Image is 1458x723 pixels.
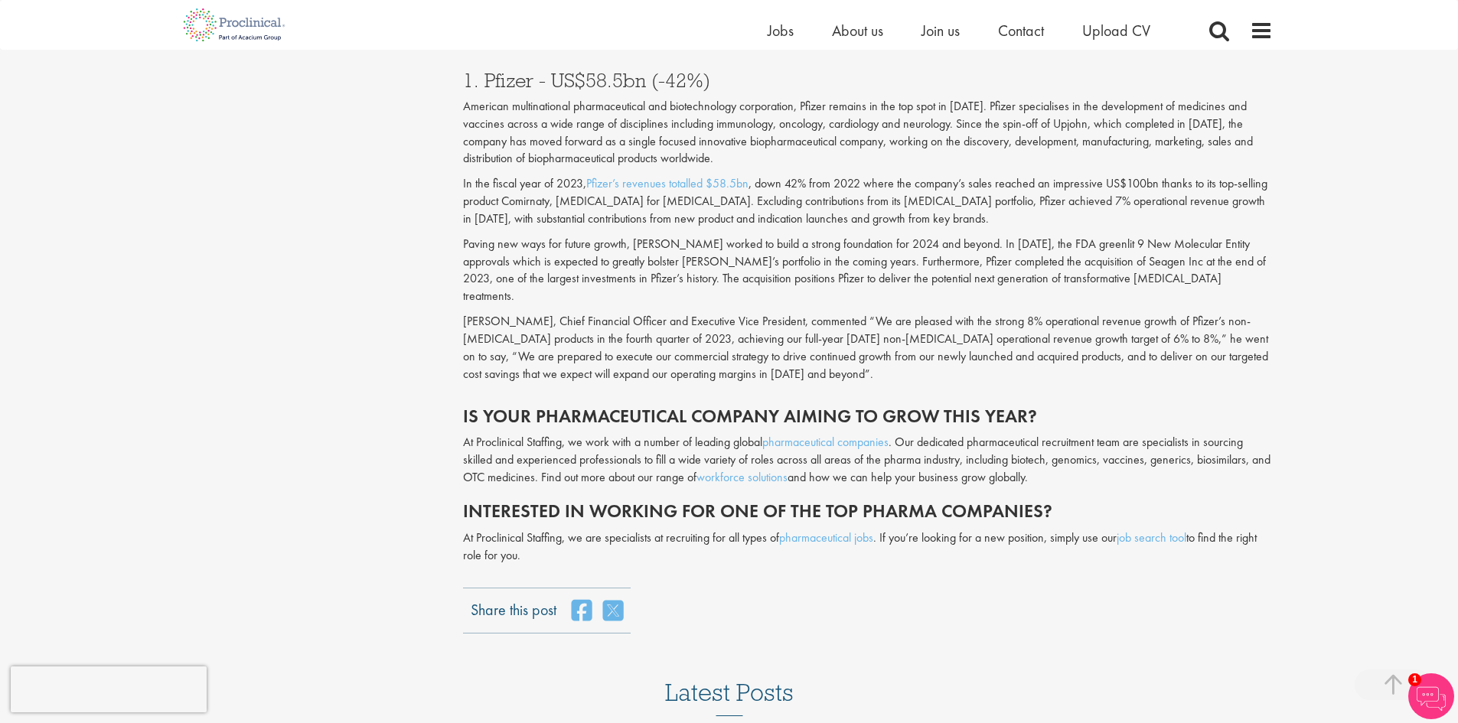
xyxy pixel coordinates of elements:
a: share on twitter [603,599,623,622]
h2: Is your pharmaceutical company aiming to grow this year? [463,406,1273,426]
p: [PERSON_NAME], Chief Financial Officer and Executive Vice President, commented “We are pleased wi... [463,313,1273,383]
iframe: reCAPTCHA [11,666,207,712]
span: 1 [1408,673,1421,686]
a: Join us [921,21,960,41]
label: Share this post [471,599,556,610]
div: At Proclinical Staffing, we are specialists at recruiting for all types of . If you’re looking fo... [463,529,1273,565]
a: workforce solutions [696,469,788,485]
a: Pfizer’s revenues totalled $58.5bn [586,175,749,191]
div: At Proclinical Staffing, we work with a number of leading global . Our dedicated pharmaceutical r... [463,434,1273,487]
a: share on facebook [572,599,592,622]
h2: Interested in working for one of the top pharma companies? [463,501,1273,521]
h3: Latest Posts [665,679,794,716]
a: Contact [998,21,1044,41]
a: About us [832,21,883,41]
a: job search tool [1117,529,1186,546]
p: American multinational pharmaceutical and biotechnology corporation, Pfizer remains in the top sp... [463,98,1273,168]
a: Jobs [768,21,794,41]
img: Chatbot [1408,673,1454,719]
a: pharmaceutical jobs [779,529,873,546]
p: Paving new ways for future growth, [PERSON_NAME] worked to build a strong foundation for 2024 and... [463,236,1273,305]
a: Upload CV [1082,21,1150,41]
h3: 1. Pfizer - US$58.5bn (-42%) [463,70,1273,90]
a: pharmaceutical companies [762,434,889,450]
p: In the fiscal year of 2023, , down 42% from 2022 where the company’s sales reached an impressive ... [463,175,1273,228]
